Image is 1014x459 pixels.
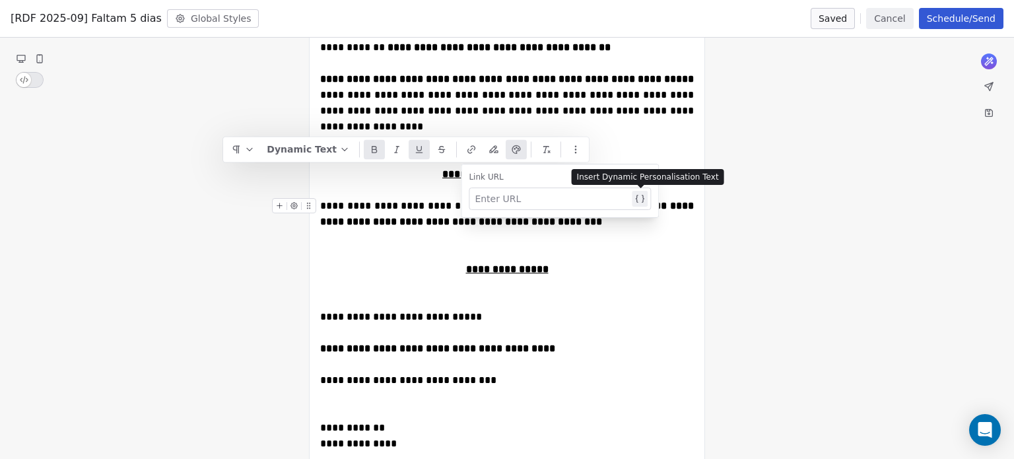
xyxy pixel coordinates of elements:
button: Schedule/Send [919,8,1003,29]
span: [RDF 2025-09] Faltam 5 dias [11,11,162,26]
button: Saved [811,8,855,29]
div: Link URL [469,172,651,182]
button: Dynamic Text [261,139,355,159]
button: Global Styles [167,9,259,28]
button: Cancel [866,8,913,29]
p: Insert Dynamic Personalisation Text [577,172,719,182]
